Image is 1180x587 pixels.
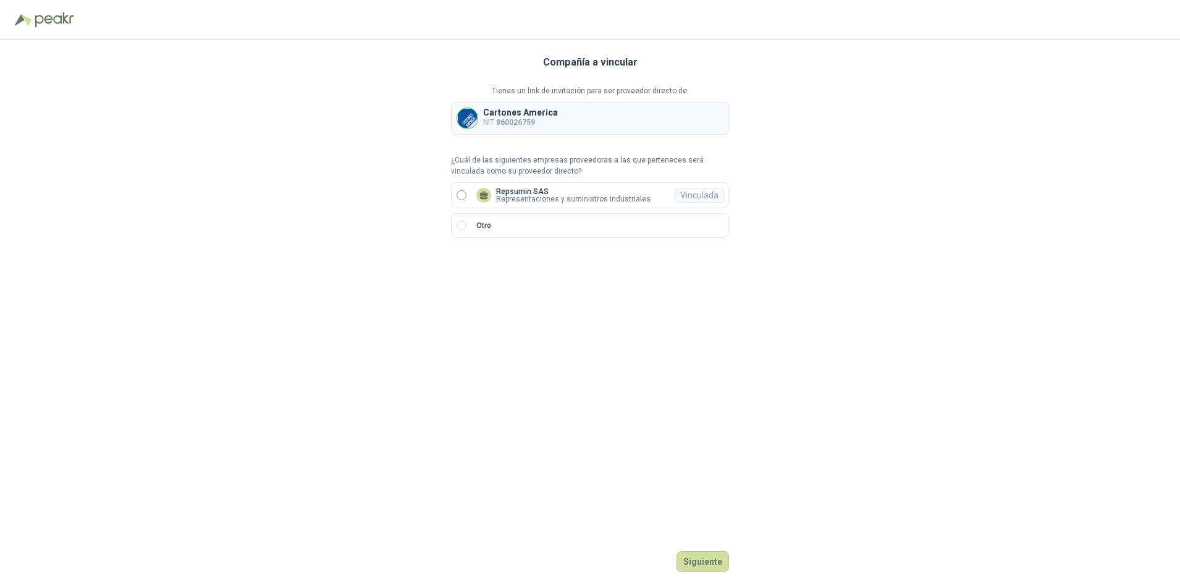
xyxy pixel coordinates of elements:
p: Representaciones y suministros Industriales [496,195,651,203]
p: Otro [476,220,491,232]
img: Logo [15,14,32,26]
b: 860026759 [496,118,535,127]
button: Siguiente [676,551,729,572]
p: Repsumin SAS [496,188,651,195]
h3: Compañía a vincular [543,54,638,70]
img: Company Logo [457,108,478,129]
p: Cartones America [483,108,558,117]
p: Tienes un link de invitación para ser proveedor directo de: [451,85,729,97]
img: Peakr [35,12,74,27]
p: ¿Cuál de las siguientes empresas proveedoras a las que perteneces será vinculada como su proveedo... [451,154,729,178]
p: NIT [483,117,558,129]
div: Vinculada [675,188,724,203]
